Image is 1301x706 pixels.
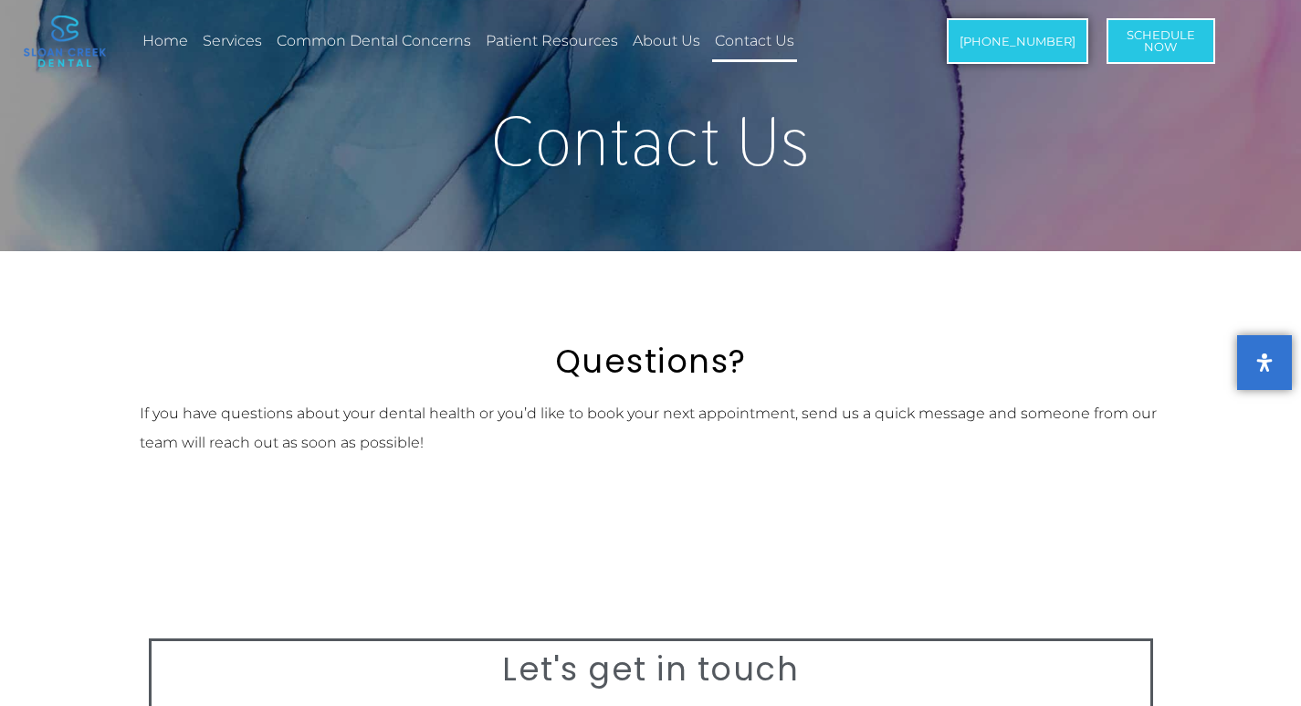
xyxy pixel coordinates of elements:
[1107,18,1215,64] a: ScheduleNow
[947,18,1088,64] a: [PHONE_NUMBER]
[274,20,474,62] a: Common Dental Concerns
[161,650,1141,689] h2: Let's get in touch
[200,20,265,62] a: Services
[140,20,893,62] nav: Menu
[1237,335,1292,390] button: Open Accessibility Panel
[1127,29,1195,53] span: Schedule Now
[140,342,1162,381] h2: Questions?
[24,16,106,67] img: logo
[630,20,703,62] a: About Us
[483,20,621,62] a: Patient Resources
[131,107,1171,175] h1: Contact Us
[140,20,191,62] a: Home
[140,399,1162,458] p: If you have questions about your dental health or you’d like to book your next appointment, send ...
[960,36,1075,47] span: [PHONE_NUMBER]
[712,20,797,62] a: Contact Us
